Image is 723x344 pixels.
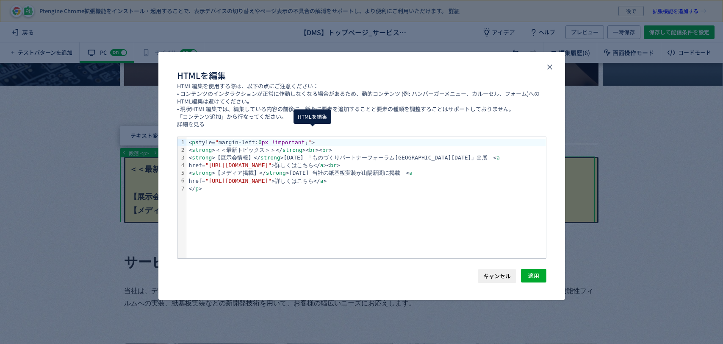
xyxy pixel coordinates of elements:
[177,69,546,82] span: HTMLを編集
[4,190,161,219] textarea: メッセージを入力して［送信する］をクリックしてください
[342,36,352,46] button: Go to slide 1
[205,162,272,168] span: "[URL][DOMAIN_NAME]"
[4,81,161,176] span: 現在、オフラインです。メッセージを残していただければ幸いです。
[124,222,598,247] p: 当社は、デバイス・装置の設計から、組立、検査まで一貫生産体制でサービスを提供します。また、商品開発受託や、超高密度実装（0201）、機能性フィルムへの実装、紙基板実装などの新開発技術を用いて、お...
[192,139,195,145] span: p
[322,147,329,153] span: br
[356,36,366,46] button: Go to slide 2
[271,139,305,145] span: !important
[44,47,142,59] div: メッセージを残す
[139,4,159,25] div: チャットウィンドウを最小化する
[133,219,154,231] em: 送信
[158,52,565,300] div: dialog
[371,36,381,46] button: Go to slide 3
[528,269,539,282] span: 適用
[260,154,280,161] span: strong
[177,120,205,128] a: 詳細を見る
[177,82,546,128] p: HTML編集を使用する際は、以下の点にご注意ください： • コンテンツのインタラクションが正常に作動しなくなる場合があるため、動的コンテンツ (例: ハンバーガーメニュー、カルーセル、フォーム)...
[192,147,212,153] span: strong
[177,177,186,185] div: 6
[186,177,546,185] div: href= >詳しくはこちら</ >
[521,269,546,282] button: 適用
[320,162,324,168] span: a
[186,169,546,177] div: < >【メディア掲載】</ >[DATE] 当社の紙基板実装が山陽新聞に掲載 <
[215,139,219,145] span: "
[409,170,413,176] span: a
[177,169,186,177] div: 5
[186,162,546,169] div: href= >詳しくはこちら</ >< >
[258,139,262,145] span: 0
[177,185,186,193] div: 7
[177,139,186,146] div: 1
[124,94,598,160] p: [DATE] 「ものづくりパートナーフォーラム[GEOGRAPHIC_DATA][DATE]」出展 [DATE] 当社の紙基板実装が山陽新聞に掲載
[130,143,191,152] strong: 【メディア掲載】
[294,109,331,124] div: HTMLを編集
[177,162,186,169] div: 4
[283,147,302,153] span: strong
[177,154,186,162] div: 3
[195,185,199,192] span: p
[186,185,546,193] div: </ >
[262,139,269,145] span: px
[192,170,212,176] span: strong
[124,190,598,209] h2: サービス
[130,102,213,111] strong: ＜＜最新トピックス＞＞
[130,130,183,138] strong: 【展示会情報】
[309,147,316,153] span: br
[192,154,212,161] span: strong
[483,269,511,283] span: キャンセル
[496,154,500,161] span: a
[205,178,272,184] span: "[URL][DOMAIN_NAME]"
[543,60,557,74] button: close
[320,178,324,184] span: a
[186,146,546,154] div: < >＜＜最新トピックス＞＞</ >< >< >
[14,51,36,55] img: d_828441353_company_1694572092547_828441353
[186,139,546,146] div: < style= margin-left: ; >
[330,162,337,168] span: br
[339,143,392,153] a: 詳しくはこちら
[457,130,511,139] a: 詳しくはこちら
[177,146,186,154] div: 2
[308,139,311,145] span: "
[478,269,516,283] button: キャンセル
[186,154,546,162] div: < >【展示会情報】</ >[DATE] 「ものづくりパートナーフォーラム[GEOGRAPHIC_DATA][DATE]」出展 <
[266,170,286,176] span: strong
